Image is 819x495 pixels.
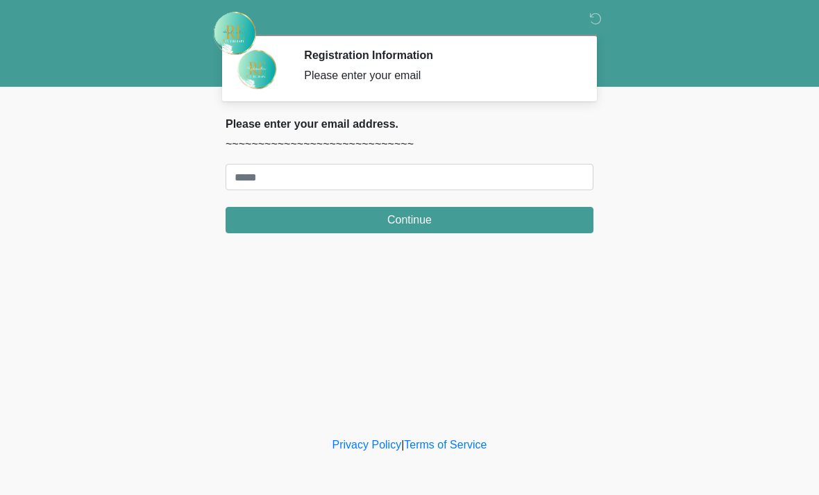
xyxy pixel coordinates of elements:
[226,136,593,153] p: ~~~~~~~~~~~~~~~~~~~~~~~~~~~~~
[236,49,278,90] img: Agent Avatar
[226,207,593,233] button: Continue
[401,439,404,451] a: |
[332,439,402,451] a: Privacy Policy
[226,117,593,131] h2: Please enter your email address.
[404,439,487,451] a: Terms of Service
[212,10,257,56] img: Rehydrate Aesthetics & Wellness Logo
[304,67,573,84] div: Please enter your email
